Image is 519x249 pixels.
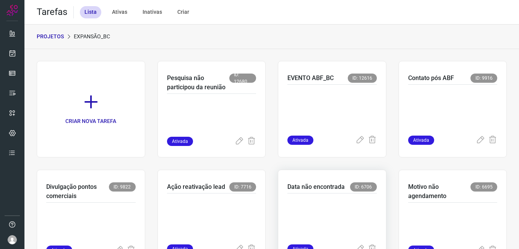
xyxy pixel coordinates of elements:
[348,74,377,83] span: ID: 12616
[173,6,194,18] div: Criar
[167,74,230,92] p: Pesquisa não participou da reunião
[350,182,377,192] span: ID: 6706
[65,117,116,125] p: CRIAR NOVA TAREFA
[229,74,256,83] span: ID: 12680
[37,33,64,41] p: PROJETOS
[167,137,193,146] span: Ativada
[37,7,67,18] h2: Tarefas
[107,6,132,18] div: Ativas
[408,182,471,201] p: Motivo não agendamento
[287,136,313,145] span: Ativada
[74,33,110,41] p: Expansão_BC
[229,182,256,192] span: ID: 7716
[470,74,497,83] span: ID: 9916
[109,182,136,192] span: ID: 9822
[287,74,334,83] p: EVENTO ABF_BC
[46,182,109,201] p: Divulgação pontos comerciais
[408,74,454,83] p: Contato pós ABF
[8,235,17,244] img: avatar-user-boy.jpg
[6,5,18,16] img: Logo
[80,6,101,18] div: Lista
[138,6,167,18] div: Inativas
[408,136,434,145] span: Ativada
[37,61,145,157] a: CRIAR NOVA TAREFA
[470,182,497,192] span: ID: 6695
[287,182,345,192] p: Data não encontrada
[167,182,225,192] p: Ação reativação lead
